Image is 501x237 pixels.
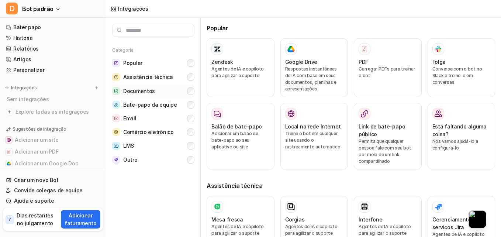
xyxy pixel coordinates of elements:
[13,66,45,74] font: Personalizar
[3,196,103,206] a: Ajuda e suporte
[22,4,53,14] span: Bot padrão
[359,123,417,138] h3: Link de bate-papo público
[3,107,103,117] a: Explore todas as integrações
[123,87,155,95] span: Documentos
[428,38,495,97] button: FolgaFolgaConverse com o bot no Slack e treine-o em conversas
[112,139,194,153] button: LMSLMS
[287,110,295,117] img: Local na rede Internet
[428,103,495,169] button: Está faltando alguma coisa?Está faltando alguma coisa?Nós vamos ajudá-lo a configurá-lo
[112,56,194,70] button: PopularPopular
[15,136,58,144] font: Adicionar um site
[435,110,442,117] img: Está faltando alguma coisa?
[285,130,343,150] p: Treine o bot em qualquer site usando o rastreamento automático
[285,216,305,223] h3: Gorgias
[14,176,58,184] font: Criar um novo Bot
[4,85,10,90] img: Expandir menu
[123,73,173,81] span: Assistência técnica
[7,150,11,154] img: Adicionar um PDF
[112,128,120,136] img: Comércio eletrônico
[207,38,274,97] button: ZendeskAgentes de IA e copiloto para agilizar o suporte
[112,84,194,98] button: DocumentosDocumentos
[8,216,11,223] p: 7
[432,58,446,66] h3: Folga
[123,128,174,136] span: Comércio eletrônico
[359,66,417,79] p: Carregar PDFs para treinar o bot
[118,5,148,13] div: Integrações
[211,58,233,66] h3: Zendesk
[4,93,103,105] div: Sem integrações
[112,98,194,111] button: Bate-papo da equipeBate-papo da equipe
[432,216,491,231] h3: Gerenciamento de serviços Jira
[3,175,103,185] a: Criar um novo Bot
[111,5,148,13] a: Integrações
[94,85,99,90] img: menu_add.svg
[435,45,442,53] img: Folga
[211,66,270,79] p: Agentes de IA e copiloto para agilizar o suporte
[112,153,194,166] button: OutroOutro
[6,3,18,14] span: D
[3,146,103,158] button: Adicionar um PDFAdicionar um PDF
[13,56,31,63] font: Artigos
[7,161,11,166] img: Adicionar um Google Doc
[112,156,120,164] img: Outro
[11,85,37,91] p: Integrações
[15,148,59,155] font: Adicionar um PDF
[3,84,39,92] button: Integrações
[285,58,318,66] h3: Google Drive
[280,103,348,169] button: Local na rede InternetLocal na rede InternetTreine o bot em qualquer site usando o rastreamento a...
[432,66,491,86] p: Converse com o bot no Slack e treine-o em conversas
[285,123,341,130] h3: Local na rede Internet
[3,33,103,43] a: História
[432,138,491,151] p: Nós vamos ajudá-lo a configurá-lo
[354,103,422,169] button: Link de bate-papo públicoPermita que qualquer pessoa fale com seu bot por meio de um link compart...
[112,114,120,122] img: Email
[3,185,103,196] a: Convide colegas de equipe
[15,106,100,118] span: Explore todas as integrações
[359,223,417,237] p: Agentes de IA e copiloto para agilizar o suporte
[13,126,66,133] p: Sugestões de integração
[112,87,120,95] img: Documentos
[123,142,134,150] span: LMS
[112,101,120,109] img: Bate-papo da equipe
[3,158,103,169] button: Adicionar um Google DocAdicionar um Google Doc
[6,108,13,116] img: Explore todas as integrações
[112,47,194,53] h5: Categoria
[15,160,78,167] font: Adicionar um Google Doc
[14,197,54,205] font: Ajuda e suporte
[112,142,120,150] img: LMS
[112,111,194,125] button: EmailEmail
[13,45,39,52] font: Relatórios
[361,45,368,52] img: PDF
[3,65,103,75] a: Personalizar
[112,125,194,139] button: Comércio eletrônicoComércio eletrônico
[61,210,100,229] button: Adicionar faturamento
[287,46,295,52] img: Google Drive
[7,138,11,142] img: Adicionar um site
[359,58,368,66] h3: PDF
[3,134,103,146] button: Adicionar um siteAdicionar um site
[3,54,103,65] a: Artigos
[359,138,417,165] p: Permita que qualquer pessoa fale com seu bot por meio de um link compartilhado
[13,24,41,31] font: Bater papo
[207,103,274,169] button: Balão de bate-papoAdicionar um balão de bate-papo ao seu aplicativo ou site
[15,212,55,227] p: Dias restantes no julgamento
[359,216,382,223] h3: Interfone
[123,101,177,109] span: Bate-papo da equipe
[3,22,103,32] a: Bater papo
[285,66,343,92] p: Respostas instantâneas de IA com base em seus documentos, planilhas e apresentações
[3,44,103,54] a: Relatórios
[14,187,83,194] font: Convide colegas de equipe
[211,123,262,130] h3: Balão de bate-papo
[112,70,194,84] button: Assistência técnicaAssistência técnica
[211,216,243,223] h3: Mesa fresca
[211,223,270,237] p: Agentes de IA e copiloto para agilizar o suporte
[280,38,348,97] button: Google DriveGoogle DriveRespostas instantâneas de IA com base em seus documentos, planilhas e apr...
[123,156,138,164] span: Outro
[211,130,270,150] p: Adicionar um balão de bate-papo ao seu aplicativo ou site
[13,34,33,42] font: História
[123,59,142,67] span: Popular
[354,38,422,97] button: PDFPDFCarregar PDFs para treinar o bot
[207,24,495,32] h3: Popular
[285,223,343,237] p: Agentes de IA e copiloto para agilizar o suporte
[432,123,491,138] h3: Está faltando alguma coisa?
